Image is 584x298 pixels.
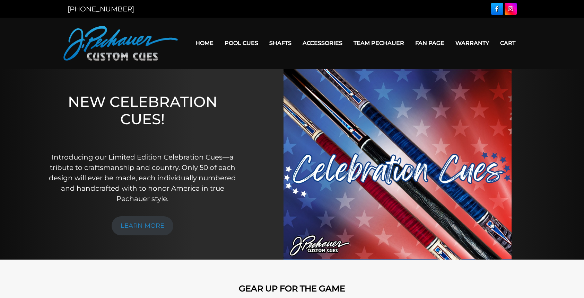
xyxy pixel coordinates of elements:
a: Fan Page [410,34,450,52]
a: Accessories [297,34,348,52]
h1: NEW CELEBRATION CUES! [47,93,238,143]
a: Home [190,34,219,52]
img: Pechauer Custom Cues [63,26,178,61]
a: Cart [495,34,521,52]
a: LEARN MORE [112,216,173,235]
strong: GEAR UP FOR THE GAME [239,283,345,294]
a: Pool Cues [219,34,264,52]
a: Team Pechauer [348,34,410,52]
p: Introducing our Limited Edition Celebration Cues—a tribute to craftsmanship and country. Only 50 ... [47,152,238,204]
a: [PHONE_NUMBER] [68,5,134,13]
a: Shafts [264,34,297,52]
a: Warranty [450,34,495,52]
